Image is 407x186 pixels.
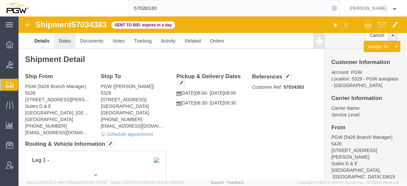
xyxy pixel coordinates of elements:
iframe: FS Legacy Container [18,16,407,179]
img: logo [5,3,28,13]
a: Feedback [227,180,244,184]
span: [DATE] 10:52:44 [157,180,184,184]
span: [DATE] 11:13:37 [83,180,108,184]
a: Support [210,180,227,184]
span: Jesse Dawson [350,5,387,12]
button: [PERSON_NAME] [349,4,398,12]
span: Server: 2025.20.0-db47332bad5 [26,180,108,184]
span: Copyright © [DATE]-[DATE] Agistix Inc., All Rights Reserved [297,180,399,185]
span: Client: 2025.20.0-035ba07 [111,180,184,184]
input: Search for shipment number, reference number [129,0,330,16]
